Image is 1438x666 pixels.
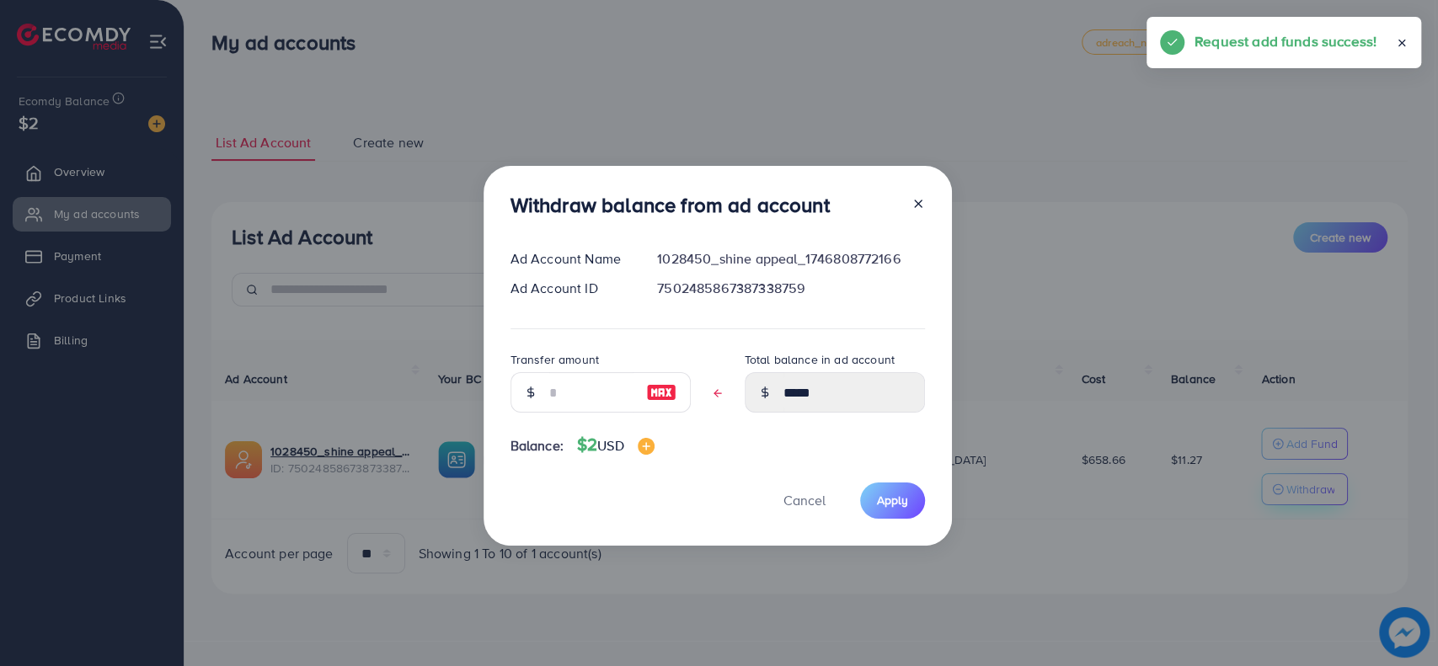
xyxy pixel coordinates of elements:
[644,249,938,269] div: 1028450_shine appeal_1746808772166
[877,492,908,509] span: Apply
[1195,30,1377,52] h5: Request add funds success!
[511,193,830,217] h3: Withdraw balance from ad account
[646,382,676,402] img: image
[783,491,826,509] span: Cancel
[497,279,644,298] div: Ad Account ID
[511,351,599,368] label: Transfer amount
[511,436,564,456] span: Balance:
[638,438,655,455] img: image
[644,279,938,298] div: 7502485867387338759
[597,436,623,455] span: USD
[762,482,847,519] button: Cancel
[860,482,925,519] button: Apply
[745,351,895,368] label: Total balance in ad account
[577,434,655,456] h4: $2
[497,249,644,269] div: Ad Account Name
